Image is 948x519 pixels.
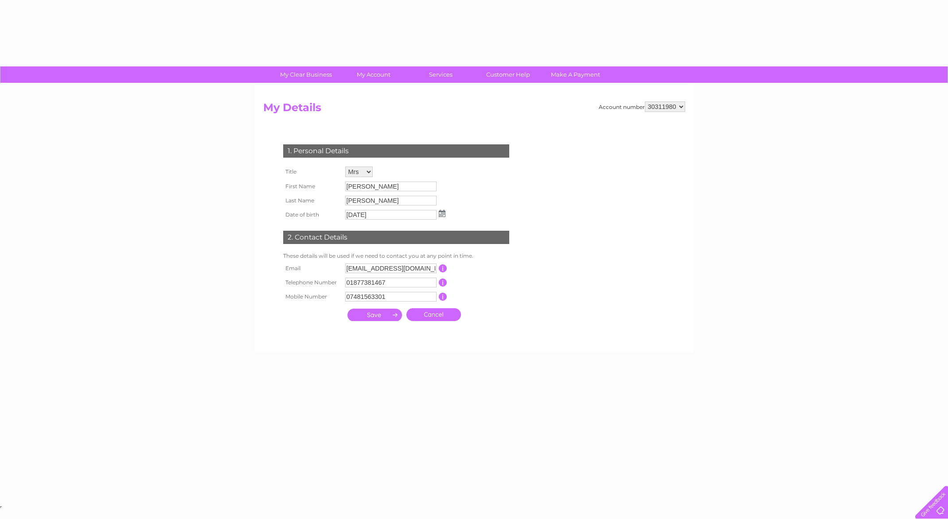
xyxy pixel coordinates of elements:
[281,290,343,304] th: Mobile Number
[439,264,447,272] input: Information
[347,309,402,321] input: Submit
[337,66,410,83] a: My Account
[406,308,461,321] a: Cancel
[472,66,545,83] a: Customer Help
[439,293,447,301] input: Information
[283,144,509,158] div: 1. Personal Details
[404,66,477,83] a: Services
[281,275,343,290] th: Telephone Number
[263,101,685,118] h2: My Details
[269,66,343,83] a: My Clear Business
[281,208,343,222] th: Date of birth
[283,231,509,244] div: 2. Contact Details
[281,261,343,275] th: Email
[281,251,511,261] td: These details will be used if we need to contact you at any point in time.
[439,210,445,217] img: ...
[599,101,685,112] div: Account number
[281,179,343,194] th: First Name
[539,66,612,83] a: Make A Payment
[281,194,343,208] th: Last Name
[439,279,447,287] input: Information
[281,164,343,179] th: Title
